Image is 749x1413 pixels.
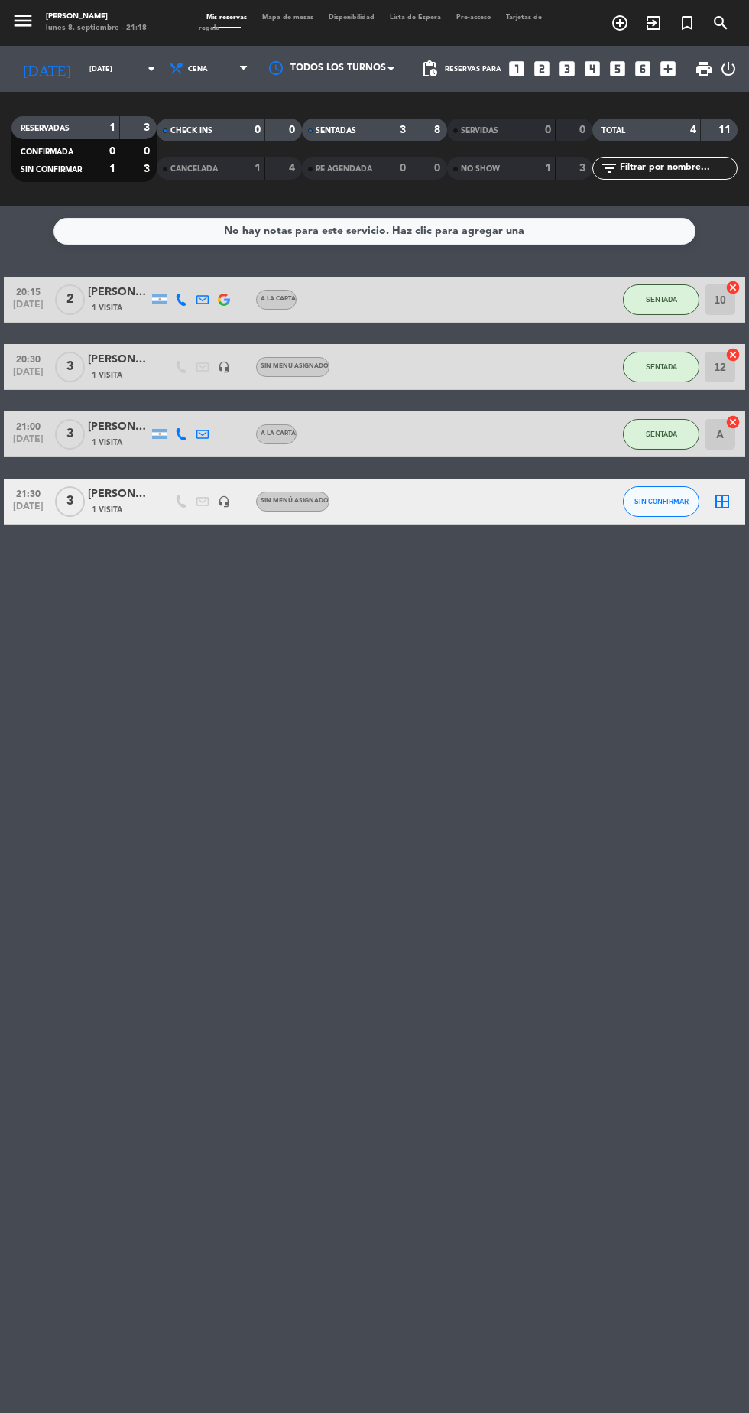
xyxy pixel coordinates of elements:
div: [PERSON_NAME] [88,418,149,436]
span: SENTADAS [316,127,356,135]
strong: 4 [290,163,299,174]
span: Sin menú asignado [261,363,329,369]
i: arrow_drop_down [142,60,160,78]
strong: 0 [435,163,444,174]
span: 20:30 [9,349,47,367]
strong: 3 [580,163,589,174]
strong: 0 [580,125,589,135]
i: looks_one [507,59,527,79]
span: A LA CARTA [261,296,296,302]
img: google-logo.png [218,294,230,306]
strong: 11 [719,125,734,135]
strong: 3 [144,164,154,174]
i: border_all [713,492,731,511]
span: RESERVADAS [21,125,70,132]
i: add_circle_outline [611,14,629,32]
span: 1 Visita [92,437,122,449]
span: [DATE] [9,300,47,317]
span: pending_actions [420,60,439,78]
span: CHECK INS [170,127,212,135]
strong: 0 [290,125,299,135]
strong: 1 [109,164,115,174]
span: Pre-acceso [449,14,498,21]
button: SENTADA [623,284,699,315]
i: cancel [725,414,741,430]
i: menu [11,9,34,32]
span: 1 Visita [92,302,122,314]
span: [DATE] [9,502,47,519]
strong: 0 [545,125,551,135]
strong: 1 [255,163,261,174]
div: lunes 8. septiembre - 21:18 [46,23,147,34]
i: looks_6 [633,59,653,79]
span: Mis reservas [199,14,255,21]
span: SERVIDAS [461,127,498,135]
span: Disponibilidad [321,14,382,21]
span: 1 Visita [92,369,122,382]
strong: 0 [255,125,261,135]
strong: 0 [144,146,154,157]
div: LOG OUT [719,46,738,92]
i: cancel [725,347,741,362]
span: Mapa de mesas [255,14,321,21]
span: 20:15 [9,282,47,300]
strong: 3 [400,125,406,135]
span: Reservas para [445,65,501,73]
strong: 3 [144,122,154,133]
span: 3 [55,486,85,517]
span: [DATE] [9,367,47,385]
i: headset_mic [218,361,230,373]
strong: 1 [545,163,551,174]
div: No hay notas para este servicio. Haz clic para agregar una [225,223,525,240]
span: 21:00 [9,417,47,434]
i: search [712,14,730,32]
i: headset_mic [218,495,230,508]
span: Cena [188,65,208,73]
span: SIN CONFIRMAR [634,497,689,505]
button: menu [11,9,34,36]
span: CANCELADA [170,165,218,173]
span: RE AGENDADA [316,165,372,173]
span: 3 [55,352,85,382]
i: turned_in_not [678,14,696,32]
i: cancel [725,280,741,295]
div: [PERSON_NAME] [88,486,149,503]
span: Lista de Espera [382,14,449,21]
div: [PERSON_NAME] [46,11,147,23]
i: looks_two [532,59,552,79]
i: exit_to_app [644,14,663,32]
span: SENTADA [646,295,677,304]
button: SENTADA [623,419,699,450]
span: 21:30 [9,484,47,502]
strong: 0 [109,146,115,157]
i: looks_4 [582,59,602,79]
i: add_box [658,59,678,79]
span: SENTADA [646,430,677,438]
strong: 1 [109,122,115,133]
span: 1 Visita [92,504,122,516]
span: [DATE] [9,434,47,452]
span: 2 [55,284,85,315]
span: TOTAL [601,127,625,135]
i: power_settings_new [719,60,738,78]
span: CONFIRMADA [21,148,73,156]
span: 3 [55,419,85,450]
i: filter_list [600,159,618,177]
button: SIN CONFIRMAR [623,486,699,517]
i: [DATE] [11,54,82,84]
span: Sin menú asignado [261,498,329,504]
i: looks_3 [557,59,577,79]
input: Filtrar por nombre... [618,160,737,177]
span: SENTADA [646,362,677,371]
strong: 8 [435,125,444,135]
span: print [695,60,713,78]
span: SIN CONFIRMAR [21,166,82,174]
i: looks_5 [608,59,627,79]
span: A LA CARTA [261,430,296,437]
span: NO SHOW [461,165,500,173]
strong: 0 [400,163,406,174]
div: [PERSON_NAME] [88,351,149,369]
button: SENTADA [623,352,699,382]
strong: 4 [690,125,696,135]
div: [PERSON_NAME] [88,284,149,301]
